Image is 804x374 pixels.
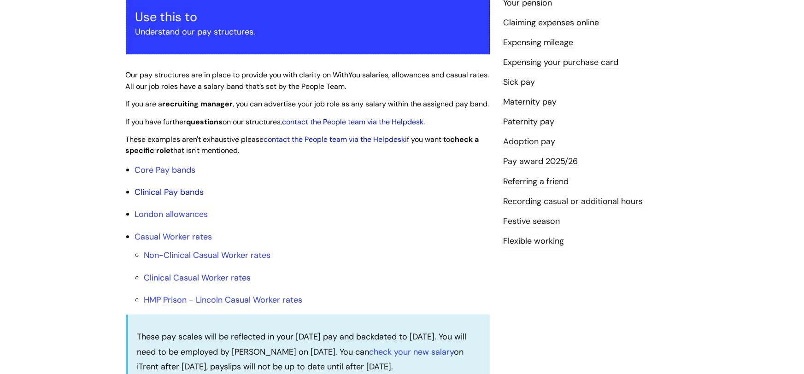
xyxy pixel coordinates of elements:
[137,329,481,374] p: These pay scales will be reflected in your [DATE] pay and backdated to [DATE]. You will need to b...
[135,24,480,39] p: Understand our pay structures.
[144,250,271,261] a: Non-Clinical Casual Worker rates
[126,134,479,156] span: These examples aren't exhaustive please if you want to that isn't mentioned.
[135,164,196,175] a: Core Pay bands
[135,10,480,24] h3: Use this to
[504,17,599,29] a: Claiming expenses online
[163,99,233,109] strong: recruiting manager
[370,346,454,357] a: check your new salary
[504,136,556,148] a: Adoption pay
[504,76,535,88] a: Sick pay
[264,134,405,144] a: contact the People team via the Helpdesk
[504,96,557,108] a: Maternity pay
[187,117,223,127] strong: questions
[135,187,204,198] a: Clinical Pay bands
[504,235,564,247] a: Flexible working
[126,99,489,109] span: If you are a , you can advertise your job role as any salary within the assigned pay band.
[504,216,560,228] a: Festive season
[282,117,424,127] a: contact the People team via the Helpdesk
[504,57,619,69] a: Expensing your purchase card
[126,117,425,127] span: If you have further on our structures, .
[135,231,212,242] a: Casual Worker rates
[504,196,643,208] a: Recording casual or additional hours
[504,116,555,128] a: Paternity pay
[504,156,578,168] a: Pay award 2025/26
[126,70,489,91] span: Our pay structures are in place to provide you with clarity on WithYou salaries, allowances and c...
[504,37,574,49] a: Expensing mileage
[144,294,303,305] a: HMP Prison - Lincoln Casual Worker rates
[135,209,208,220] a: London allowances
[144,272,251,283] a: Clinical Casual Worker rates
[504,176,569,188] a: Referring a friend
